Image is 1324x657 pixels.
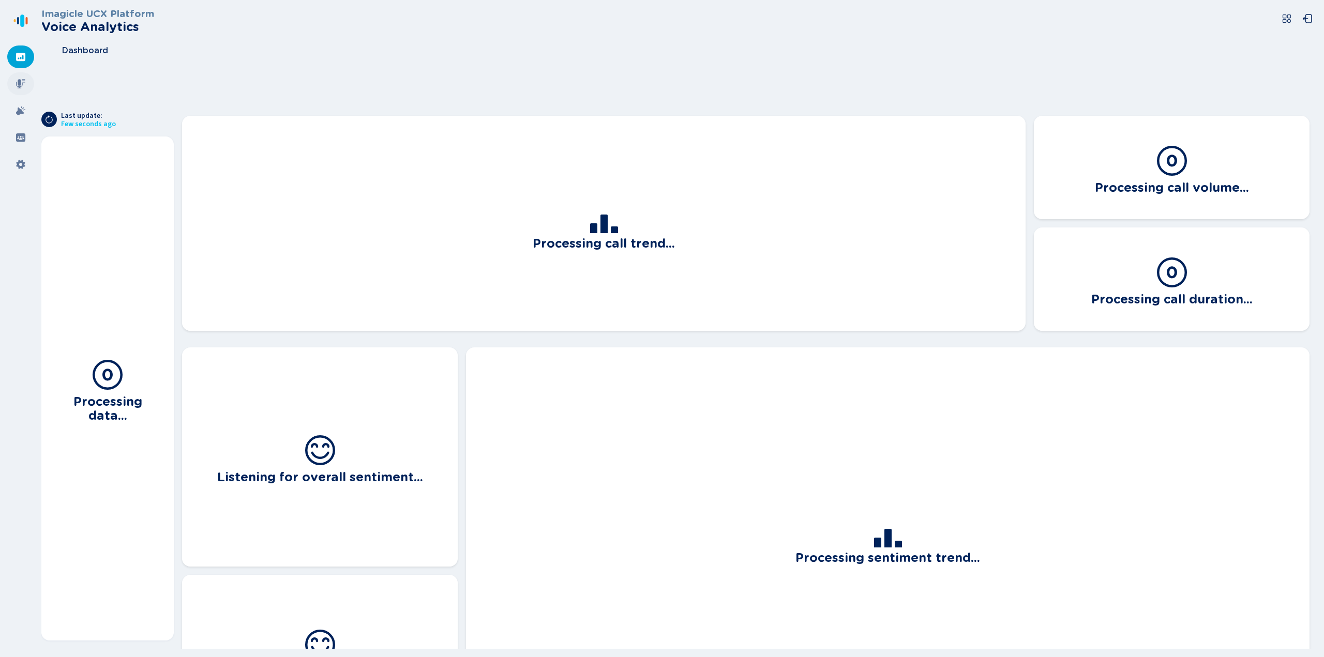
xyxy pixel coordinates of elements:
svg: mic-fill [16,79,26,89]
h3: Processing sentiment trend... [795,547,980,565]
h3: Listening for overall sentiment... [217,467,423,484]
span: Last update: [61,112,116,120]
svg: groups-filled [16,132,26,143]
div: Settings [7,153,34,176]
h3: Imagicle UCX Platform [41,8,154,20]
svg: box-arrow-left [1302,13,1313,24]
h3: Processing call trend... [533,233,675,251]
span: Dashboard [62,46,108,55]
svg: alarm-filled [16,105,26,116]
span: Few seconds ago [61,120,116,128]
div: Dashboard [7,45,34,68]
div: Alarms [7,99,34,122]
div: Groups [7,126,34,149]
svg: dashboard-filled [16,52,26,62]
h3: Processing call duration... [1091,289,1253,307]
svg: arrow-clockwise [45,115,53,124]
h3: Processing call volume... [1095,177,1249,195]
h3: Processing data... [54,391,161,423]
div: Recordings [7,72,34,95]
h2: Voice Analytics [41,20,154,34]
